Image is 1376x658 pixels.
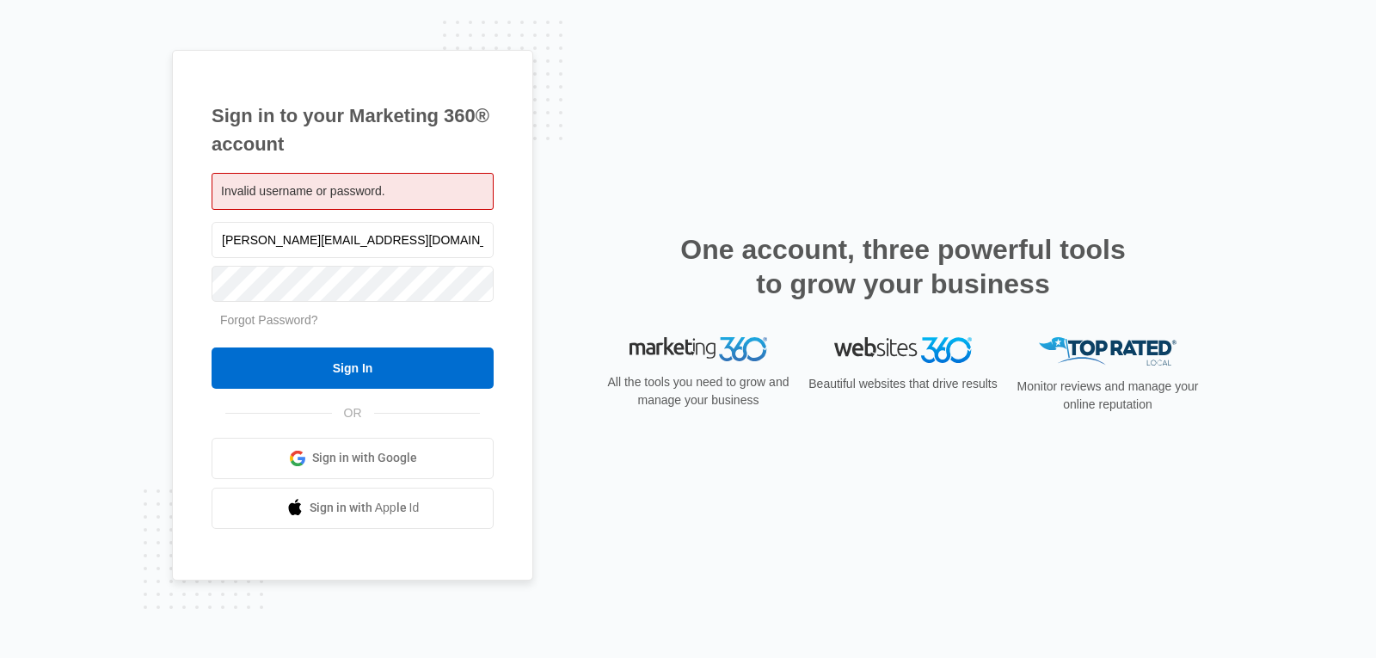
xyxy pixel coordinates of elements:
[212,488,494,529] a: Sign in with Apple Id
[807,375,999,393] p: Beautiful websites that drive results
[834,337,972,362] img: Websites 360
[1039,337,1176,366] img: Top Rated Local
[212,347,494,389] input: Sign In
[221,184,385,198] span: Invalid username or password.
[212,222,494,258] input: Email
[212,101,494,158] h1: Sign in to your Marketing 360® account
[630,337,767,361] img: Marketing 360
[312,449,417,467] span: Sign in with Google
[602,373,795,409] p: All the tools you need to grow and manage your business
[675,232,1131,301] h2: One account, three powerful tools to grow your business
[1011,378,1204,414] p: Monitor reviews and manage your online reputation
[220,313,318,327] a: Forgot Password?
[212,438,494,479] a: Sign in with Google
[332,404,374,422] span: OR
[310,499,420,517] span: Sign in with Apple Id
